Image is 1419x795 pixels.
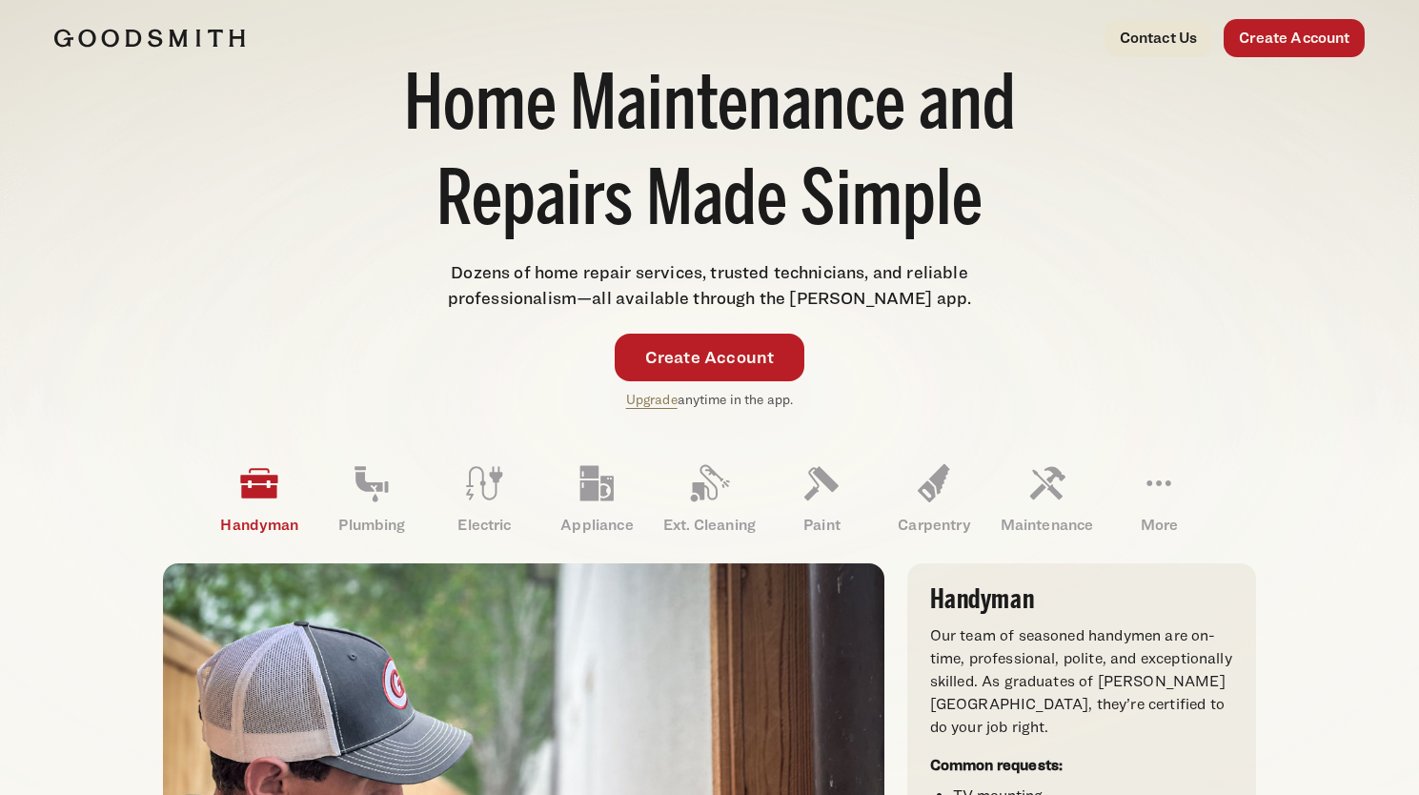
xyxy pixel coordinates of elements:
a: Paint [765,449,878,548]
a: Handyman [203,449,315,548]
p: Maintenance [990,514,1103,537]
img: Goodsmith [54,29,245,48]
p: Plumbing [315,514,428,537]
a: Appliance [540,449,653,548]
p: Our team of seasoned handymen are on-time, professional, polite, and exceptionally skilled. As gr... [930,624,1233,739]
a: More [1103,449,1215,548]
a: Electric [428,449,540,548]
a: Ext. Cleaning [653,449,765,548]
p: Appliance [540,514,653,537]
p: Handyman [203,514,315,537]
a: Plumbing [315,449,428,548]
h3: Handyman [930,586,1233,613]
a: Contact Us [1105,19,1213,57]
p: Electric [428,514,540,537]
p: More [1103,514,1215,537]
a: Create Account [615,334,805,381]
p: Carpentry [878,514,990,537]
a: Carpentry [878,449,990,548]
a: Create Account [1224,19,1365,57]
p: Ext. Cleaning [653,514,765,537]
p: Paint [765,514,878,537]
p: anytime in the app. [626,389,794,411]
span: Dozens of home repair services, trusted technicians, and reliable professionalism—all available t... [448,262,972,308]
a: Upgrade [626,391,678,407]
strong: Common requests: [930,756,1064,774]
a: Maintenance [990,449,1103,548]
h1: Home Maintenance and Repairs Made Simple [382,61,1038,252]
